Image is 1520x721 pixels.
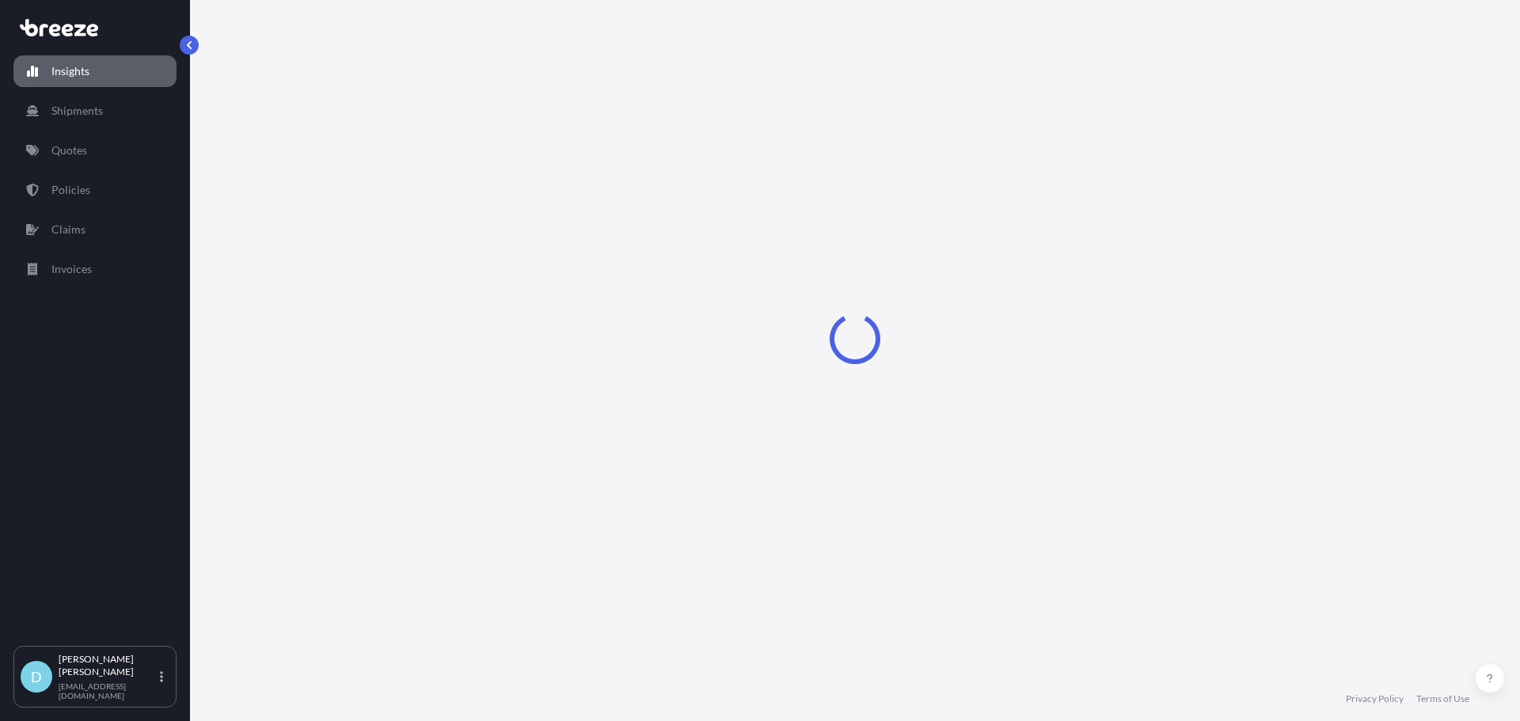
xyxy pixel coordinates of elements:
p: Insights [51,63,89,79]
p: [EMAIL_ADDRESS][DOMAIN_NAME] [59,681,157,700]
p: Policies [51,182,90,198]
p: Invoices [51,261,92,277]
p: Shipments [51,103,103,119]
a: Claims [13,214,177,245]
a: Privacy Policy [1346,693,1404,705]
a: Policies [13,174,177,206]
a: Invoices [13,253,177,285]
p: [PERSON_NAME] [PERSON_NAME] [59,653,157,678]
p: Claims [51,222,85,237]
a: Terms of Use [1416,693,1469,705]
p: Quotes [51,142,87,158]
a: Quotes [13,135,177,166]
a: Shipments [13,95,177,127]
a: Insights [13,55,177,87]
span: D [31,669,42,685]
